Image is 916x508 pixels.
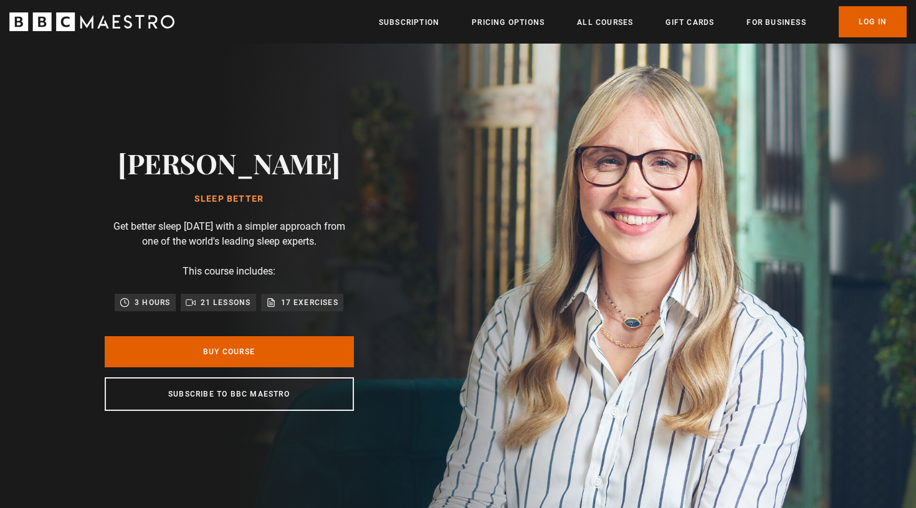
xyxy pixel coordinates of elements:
a: Subscription [379,16,439,29]
h1: Sleep Better [118,194,340,204]
p: 21 lessons [201,296,251,309]
p: 3 hours [135,296,170,309]
h2: [PERSON_NAME] [118,147,340,179]
a: All Courses [577,16,633,29]
p: Get better sleep [DATE] with a simpler approach from one of the world's leading sleep experts. [105,219,354,249]
a: Gift Cards [666,16,714,29]
a: For business [747,16,806,29]
p: This course includes: [183,264,275,279]
p: 17 exercises [281,296,338,309]
a: Subscribe to BBC Maestro [105,377,354,411]
a: Pricing Options [472,16,545,29]
svg: BBC Maestro [9,12,174,31]
nav: Primary [379,6,907,37]
a: Buy Course [105,336,354,367]
a: Log In [839,6,907,37]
